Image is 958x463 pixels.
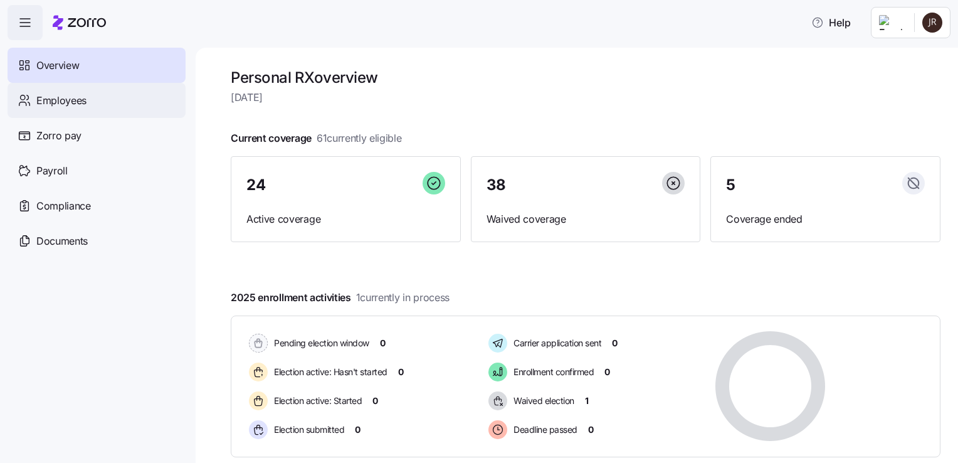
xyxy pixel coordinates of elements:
span: [DATE] [231,90,940,105]
span: Enrollment confirmed [510,366,594,378]
span: Documents [36,233,88,249]
a: Employees [8,83,186,118]
span: Election submitted [270,423,344,436]
span: Election active: Started [270,395,362,407]
a: Overview [8,48,186,83]
span: Pending election window [270,337,369,349]
span: Payroll [36,163,68,179]
img: cb3a6ce87982257152dd64f3d18dbeb0 [922,13,942,33]
span: 5 [726,178,735,193]
span: Current coverage [231,130,402,146]
a: Compliance [8,188,186,223]
span: Carrier application sent [510,337,601,349]
span: 0 [355,423,361,436]
span: 0 [380,337,386,349]
span: Help [811,15,851,30]
button: Help [801,10,861,35]
span: 0 [604,366,610,378]
span: 61 currently eligible [317,130,402,146]
span: Active coverage [246,211,445,227]
a: Payroll [8,153,186,188]
span: Election active: Hasn't started [270,366,387,378]
span: Overview [36,58,79,73]
span: 1 [585,395,589,407]
span: 0 [588,423,594,436]
span: 24 [246,178,265,193]
a: Documents [8,223,186,258]
a: Zorro pay [8,118,186,153]
span: 1 currently in process [356,290,450,306]
span: Waived coverage [487,211,685,227]
span: 0 [612,337,618,349]
span: Compliance [36,198,91,214]
span: 38 [487,178,506,193]
span: 2025 enrollment activities [231,290,450,306]
span: Deadline passed [510,423,577,436]
span: Zorro pay [36,128,82,144]
span: 0 [372,395,378,407]
span: Coverage ended [726,211,925,227]
span: 0 [398,366,404,378]
span: Waived election [510,395,574,407]
h1: Personal RX overview [231,68,940,87]
span: Employees [36,93,87,109]
img: Employer logo [879,15,904,30]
